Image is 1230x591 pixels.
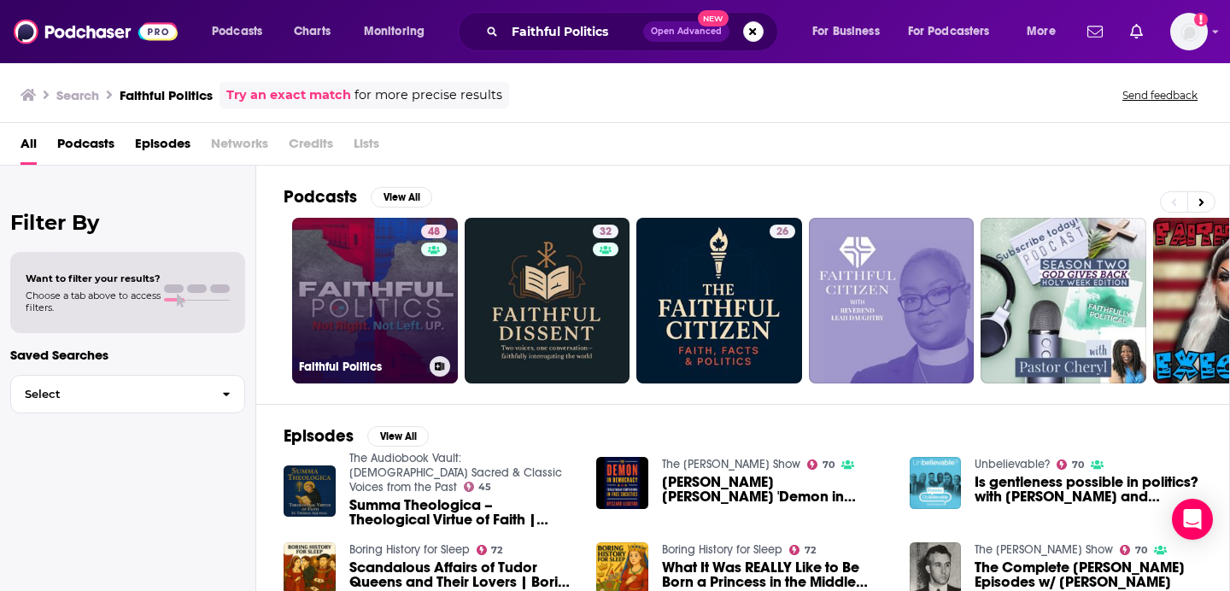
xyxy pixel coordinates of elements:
button: open menu [897,18,1015,45]
a: 72 [789,545,816,555]
span: Logged in as FIREPodchaser25 [1170,13,1208,50]
a: EpisodesView All [284,425,429,447]
input: Search podcasts, credits, & more... [505,18,643,45]
button: open menu [1015,18,1077,45]
a: Unbelievable? [975,457,1050,471]
div: Open Intercom Messenger [1172,499,1213,540]
div: Search podcasts, credits, & more... [474,12,794,51]
span: Summa Theologica – Theological Virtue of Faith | [DEMOGRAPHIC_DATA][PERSON_NAME] Part 1 [349,498,577,527]
a: 72 [477,545,503,555]
img: Pete Reads Ryszard Legutko's 'Demon in Democracy' - Complete [596,457,648,509]
a: 48 [421,225,447,238]
span: The Complete [PERSON_NAME] Episodes w/ [PERSON_NAME] [975,560,1202,589]
button: Send feedback [1117,88,1203,102]
a: 48Faithful Politics [292,218,458,383]
a: 26 [636,218,802,383]
a: 26 [770,225,795,238]
button: Open AdvancedNew [643,21,729,42]
button: Show profile menu [1170,13,1208,50]
span: Charts [294,20,331,44]
a: PodcastsView All [284,186,432,208]
span: 72 [805,547,816,554]
h3: Faithful Politics [299,360,423,374]
a: All [20,130,37,165]
h3: Faithful Politics [120,87,213,103]
a: 32 [465,218,630,383]
h2: Filter By [10,210,245,235]
button: Select [10,375,245,413]
a: Try an exact match [226,85,351,105]
img: Is gentleness possible in politics? with Michael Wear and Roger Bolton [910,457,962,509]
a: Boring History for Sleep [349,542,470,557]
span: 70 [1072,461,1084,469]
span: 70 [823,461,835,469]
a: 70 [807,459,835,470]
span: [PERSON_NAME] [PERSON_NAME] 'Demon in Democracy' - Complete [662,475,889,504]
button: View All [367,426,429,447]
a: The Audiobook Vault: Catholic Sacred & Classic Voices from the Past [349,451,562,494]
span: 72 [491,547,502,554]
p: Saved Searches [10,347,245,363]
a: The Pete Quiñones Show [975,542,1113,557]
span: Open Advanced [651,27,722,36]
h2: Episodes [284,425,354,447]
a: 45 [464,482,492,492]
a: 70 [1120,545,1147,555]
span: Networks [211,130,268,165]
svg: Add a profile image [1194,13,1208,26]
h3: Search [56,87,99,103]
a: Scandalous Affairs of Tudor Queens and Their Lovers | Boring History For Sleep [349,560,577,589]
span: For Business [812,20,880,44]
button: open menu [800,18,901,45]
span: Is gentleness possible in politics? with [PERSON_NAME] and [PERSON_NAME] [975,475,1202,504]
button: View All [371,187,432,208]
span: 32 [600,224,612,241]
a: 32 [593,225,618,238]
button: open menu [352,18,447,45]
span: for more precise results [354,85,502,105]
a: Boring History for Sleep [662,542,782,557]
a: Pete Reads Ryszard Legutko's 'Demon in Democracy' - Complete [662,475,889,504]
span: 45 [478,483,491,491]
a: Episodes [135,130,190,165]
span: More [1027,20,1056,44]
span: 48 [428,224,440,241]
a: The Pete Quiñones Show [662,457,800,471]
button: open menu [200,18,284,45]
span: Lists [354,130,379,165]
span: 26 [776,224,788,241]
a: Show notifications dropdown [1081,17,1110,46]
span: Podcasts [212,20,262,44]
span: Select [11,389,208,400]
span: Monitoring [364,20,425,44]
img: Summa Theologica – Theological Virtue of Faith | St. Thomas Aquinas Part 1 [284,465,336,518]
span: Choose a tab above to access filters. [26,290,161,313]
a: Summa Theologica – Theological Virtue of Faith | St. Thomas Aquinas Part 1 [349,498,577,527]
span: 70 [1135,547,1147,554]
h2: Podcasts [284,186,357,208]
span: New [698,10,729,26]
span: For Podcasters [908,20,990,44]
a: 70 [1057,459,1084,470]
span: Want to filter your results? [26,272,161,284]
a: Podcasts [57,130,114,165]
img: Podchaser - Follow, Share and Rate Podcasts [14,15,178,48]
a: The Complete Francis Parker Yockey Episodes w/ Paul Fahrenheidt [975,560,1202,589]
a: Charts [283,18,341,45]
img: User Profile [1170,13,1208,50]
a: Is gentleness possible in politics? with Michael Wear and Roger Bolton [975,475,1202,504]
span: Credits [289,130,333,165]
a: Show notifications dropdown [1123,17,1150,46]
a: What It Was REALLY Like to Be Born a Princess in the Middle Ages [662,560,889,589]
